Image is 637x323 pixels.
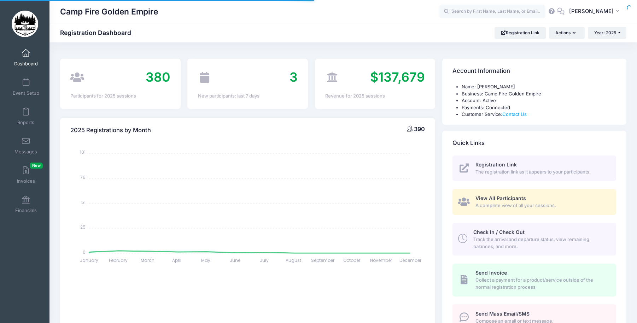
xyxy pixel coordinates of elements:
[473,229,525,235] span: Check In / Check Out
[17,119,34,125] span: Reports
[344,257,361,263] tspan: October
[172,257,181,263] tspan: April
[260,257,269,263] tspan: July
[146,69,170,85] span: 380
[311,257,335,263] tspan: September
[60,29,137,36] h1: Registration Dashboard
[80,257,98,263] tspan: January
[569,7,614,15] span: [PERSON_NAME]
[9,104,43,129] a: Reports
[462,97,616,104] li: Account: Active
[452,223,616,256] a: Check In / Check Out Track the arrival and departure status, view remaining balances, and more.
[70,93,170,100] div: Participants for 2025 sessions
[370,257,392,263] tspan: November
[9,133,43,158] a: Messages
[565,4,626,20] button: [PERSON_NAME]
[14,149,37,155] span: Messages
[475,169,608,176] span: The registration link as it appears to your participants.
[9,163,43,187] a: InvoicesNew
[201,257,211,263] tspan: May
[15,207,37,213] span: Financials
[109,257,128,263] tspan: February
[198,93,298,100] div: New participants: last 7 days
[452,133,485,153] h4: Quick Links
[473,236,608,250] span: Track the arrival and departure status, view remaining balances, and more.
[30,163,43,169] span: New
[14,61,38,67] span: Dashboard
[290,69,298,85] span: 3
[230,257,240,263] tspan: June
[475,161,517,168] span: Registration Link
[502,111,527,117] a: Contact Us
[462,83,616,90] li: Name: [PERSON_NAME]
[462,90,616,98] li: Business: Camp Fire Golden Empire
[549,27,584,39] button: Actions
[80,174,86,180] tspan: 76
[452,264,616,296] a: Send Invoice Collect a payment for a product/service outside of the normal registration process
[475,195,526,201] span: View All Participants
[462,111,616,118] li: Customer Service:
[439,5,545,19] input: Search by First Name, Last Name, or Email...
[12,11,38,37] img: Camp Fire Golden Empire
[81,199,86,205] tspan: 51
[475,270,507,276] span: Send Invoice
[141,257,154,263] tspan: March
[588,27,626,39] button: Year: 2025
[495,27,546,39] a: Registration Link
[452,155,616,181] a: Registration Link The registration link as it appears to your participants.
[80,149,86,155] tspan: 101
[13,90,39,96] span: Event Setup
[462,104,616,111] li: Payments: Connected
[414,125,425,133] span: 390
[475,202,608,209] span: A complete view of all your sessions.
[475,277,608,290] span: Collect a payment for a product/service outside of the normal registration process
[452,189,616,215] a: View All Participants A complete view of all your sessions.
[17,178,35,184] span: Invoices
[9,45,43,70] a: Dashboard
[475,311,530,317] span: Send Mass Email/SMS
[370,69,425,85] span: $137,679
[325,93,425,100] div: Revenue for 2025 sessions
[286,257,301,263] tspan: August
[594,30,616,35] span: Year: 2025
[399,257,422,263] tspan: December
[70,120,151,140] h4: 2025 Registrations by Month
[60,4,158,20] h1: Camp Fire Golden Empire
[80,224,86,230] tspan: 25
[452,61,510,81] h4: Account Information
[83,249,86,255] tspan: 0
[9,192,43,217] a: Financials
[9,75,43,99] a: Event Setup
